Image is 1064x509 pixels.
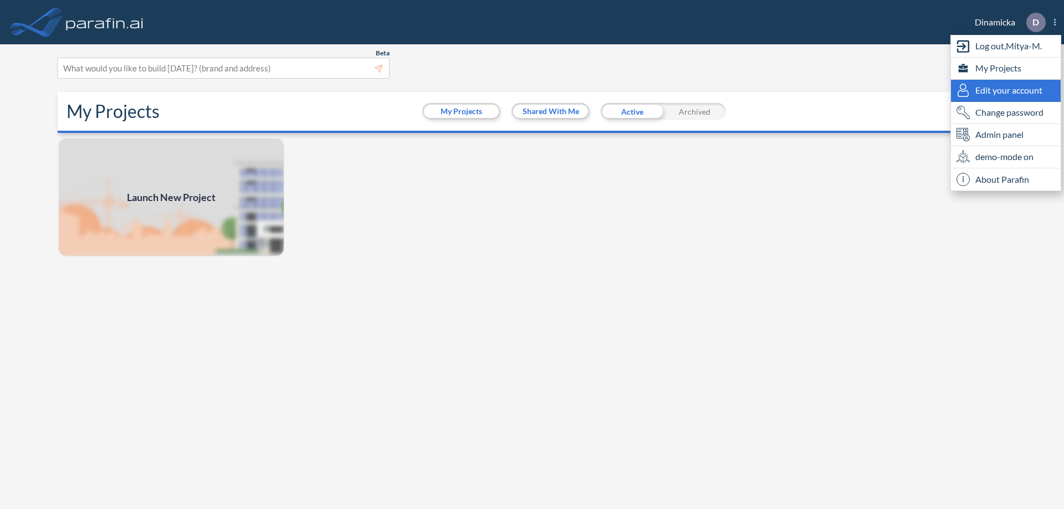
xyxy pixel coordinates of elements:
[951,102,1061,124] div: Change password
[424,105,499,118] button: My Projects
[975,84,1042,97] span: Edit your account
[127,190,216,205] span: Launch New Project
[1032,17,1039,27] p: D
[513,105,588,118] button: Shared With Me
[975,128,1024,141] span: Admin panel
[975,61,1021,75] span: My Projects
[956,173,970,186] span: i
[951,80,1061,102] div: Edit user
[951,124,1061,146] div: Admin panel
[663,103,726,120] div: Archived
[951,168,1061,191] div: About Parafin
[66,101,160,122] h2: My Projects
[376,49,390,58] span: Beta
[601,103,663,120] div: Active
[951,58,1061,80] div: My Projects
[975,106,1043,119] span: Change password
[975,173,1029,186] span: About Parafin
[58,137,285,257] a: Launch New Project
[58,137,285,257] img: add
[951,146,1061,168] div: demo-mode on
[951,35,1061,58] div: Log out
[975,150,1034,163] span: demo-mode on
[975,39,1042,53] span: Log out, Mitya-M.
[958,13,1056,32] div: Dinamicka
[64,11,146,33] img: logo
